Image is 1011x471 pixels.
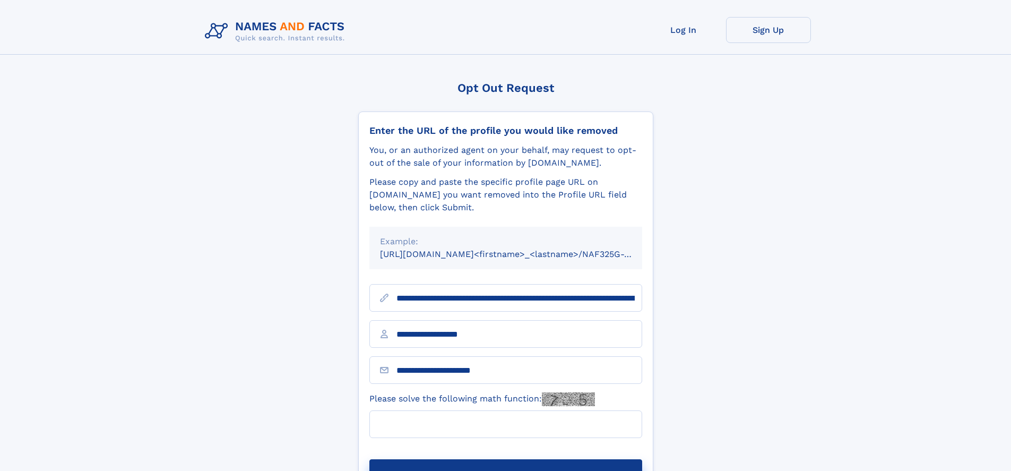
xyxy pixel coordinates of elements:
div: Example: [380,235,632,248]
label: Please solve the following math function: [369,392,595,406]
a: Log In [641,17,726,43]
div: You, or an authorized agent on your behalf, may request to opt-out of the sale of your informatio... [369,144,642,169]
div: Please copy and paste the specific profile page URL on [DOMAIN_NAME] you want removed into the Pr... [369,176,642,214]
img: Logo Names and Facts [201,17,353,46]
a: Sign Up [726,17,811,43]
div: Opt Out Request [358,81,653,95]
div: Enter the URL of the profile you would like removed [369,125,642,136]
small: [URL][DOMAIN_NAME]<firstname>_<lastname>/NAF325G-xxxxxxxx [380,249,662,259]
